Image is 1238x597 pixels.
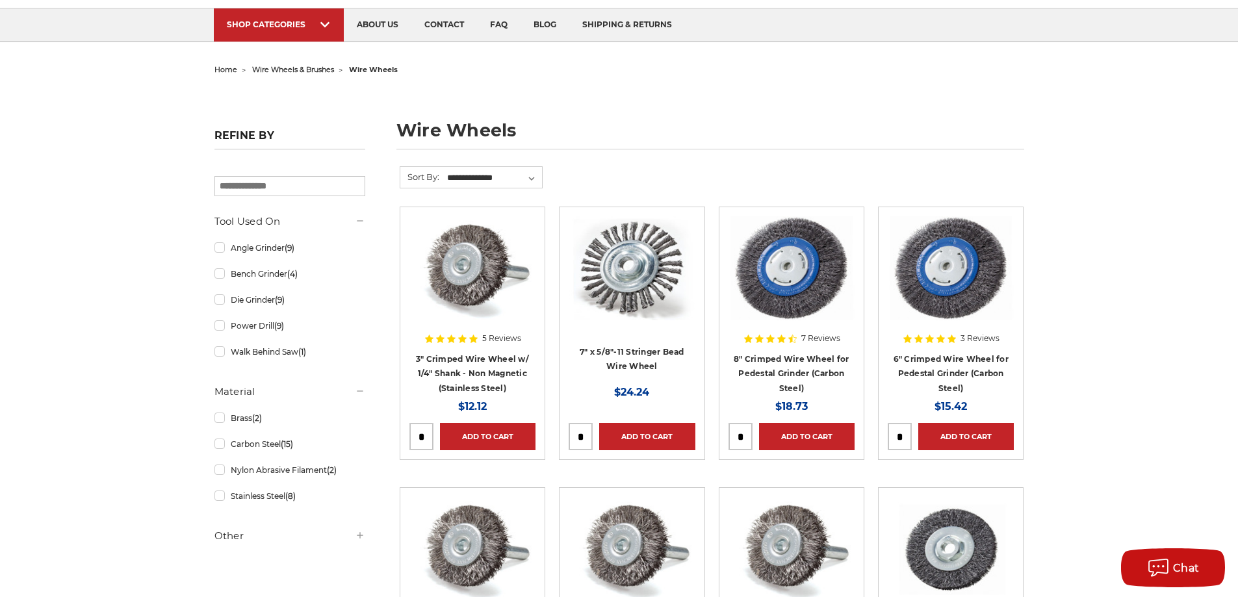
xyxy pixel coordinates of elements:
[416,354,529,393] a: 3" Crimped Wire Wheel w/ 1/4" Shank - Non Magnetic (Stainless Steel)
[935,400,967,413] span: $15.42
[287,269,298,279] span: (4)
[214,340,365,363] a: Walk Behind Saw
[214,433,365,455] a: Carbon Steel
[214,65,237,74] a: home
[274,321,284,331] span: (9)
[729,216,855,320] img: 8" Crimped Wire Wheel for Pedestal Grinder
[569,216,695,383] a: 7" x 5/8"-11 Stringer Bead Wire Wheel
[759,423,855,450] a: Add to Cart
[888,216,1014,320] img: 6" Crimped Wire Wheel for Pedestal Grinder
[599,423,695,450] a: Add to Cart
[729,216,855,383] a: 8" Crimped Wire Wheel for Pedestal Grinder
[888,216,1014,383] a: 6" Crimped Wire Wheel for Pedestal Grinder
[918,423,1014,450] a: Add to Cart
[409,216,535,320] img: Crimped Wire Wheel with Shank Non Magnetic
[214,528,365,544] h5: Other
[569,216,695,320] img: 7" x 5/8"-11 Stringer Bead Wire Wheel
[1121,548,1225,587] button: Chat
[344,8,411,42] a: about us
[214,236,365,259] a: Angle Grinder
[214,407,365,429] a: Brass
[327,465,337,475] span: (2)
[614,386,649,398] span: $24.24
[214,129,365,149] h5: Refine by
[214,214,365,229] h5: Tool Used On
[411,8,477,42] a: contact
[252,65,334,74] a: wire wheels & brushes
[252,413,262,423] span: (2)
[894,354,1009,393] a: 6" Crimped Wire Wheel for Pedestal Grinder (Carbon Steel)
[458,400,487,413] span: $12.12
[275,295,285,305] span: (9)
[214,262,365,285] a: Bench Grinder
[214,384,365,400] h5: Material
[1173,562,1200,574] span: Chat
[445,168,542,188] select: Sort By:
[214,485,365,507] a: Stainless Steel
[521,8,569,42] a: blog
[775,400,808,413] span: $18.73
[298,347,306,357] span: (1)
[400,167,439,186] label: Sort By:
[734,354,849,393] a: 8" Crimped Wire Wheel for Pedestal Grinder (Carbon Steel)
[227,19,331,29] div: SHOP CATEGORIES
[285,491,296,501] span: (8)
[349,65,398,74] span: wire wheels
[214,314,365,337] a: Power Drill
[409,216,535,383] a: Crimped Wire Wheel with Shank Non Magnetic
[214,459,365,481] a: Nylon Abrasive Filament
[285,243,294,253] span: (9)
[569,8,685,42] a: shipping & returns
[440,423,535,450] a: Add to Cart
[214,288,365,311] a: Die Grinder
[396,121,1024,149] h1: wire wheels
[281,439,293,449] span: (15)
[477,8,521,42] a: faq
